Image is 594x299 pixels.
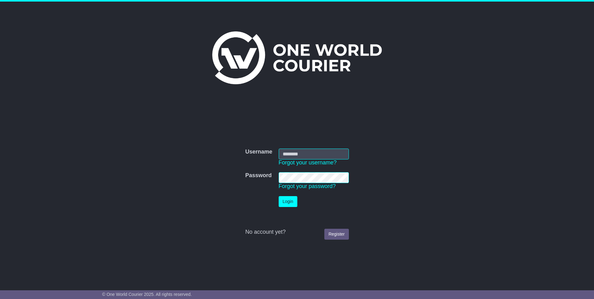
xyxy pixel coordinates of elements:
img: One World [212,31,382,84]
label: Username [245,149,272,155]
button: Login [279,196,297,207]
a: Forgot your username? [279,159,337,166]
a: Forgot your password? [279,183,336,189]
a: Register [324,229,349,240]
span: © One World Courier 2025. All rights reserved. [102,292,192,297]
div: No account yet? [245,229,349,236]
label: Password [245,172,272,179]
